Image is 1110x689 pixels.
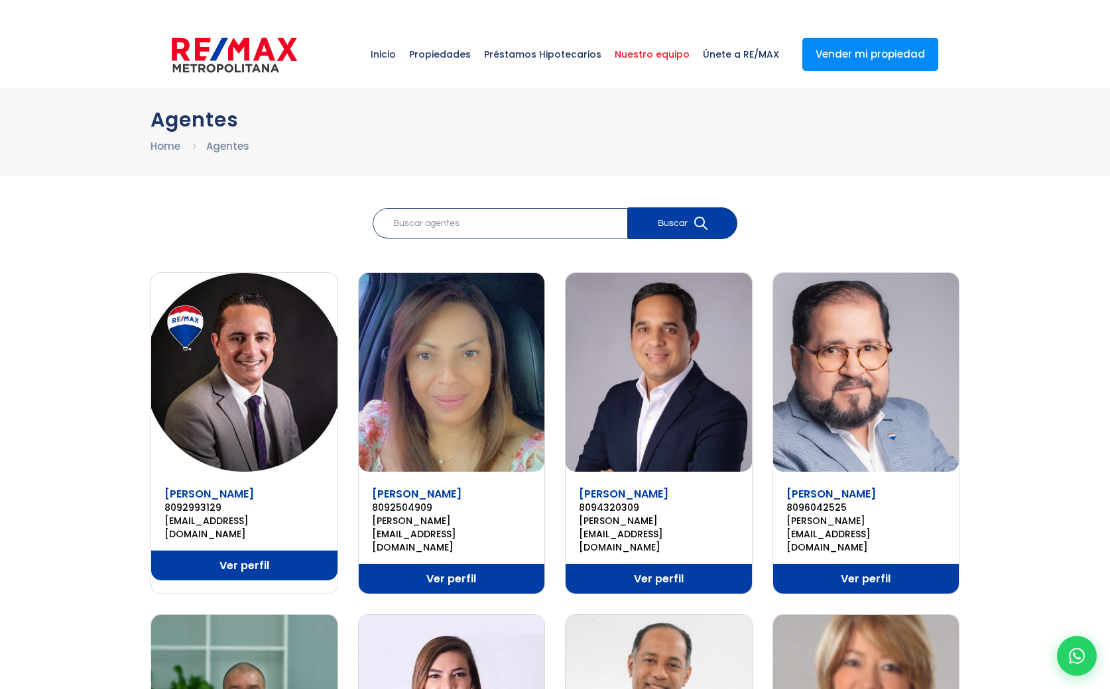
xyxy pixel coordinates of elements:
[164,486,254,502] a: [PERSON_NAME]
[786,514,946,554] a: [PERSON_NAME][EMAIL_ADDRESS][DOMAIN_NAME]
[579,501,739,514] a: 8094320309
[786,486,876,502] a: [PERSON_NAME]
[402,34,477,74] span: Propiedades
[172,35,297,75] img: remax-metropolitana-logo
[151,139,180,153] a: Home
[359,273,545,472] img: Aida Franco
[477,21,608,87] a: Préstamos Hipotecarios
[372,486,462,502] a: [PERSON_NAME]
[372,501,532,514] a: 8092504909
[579,514,739,554] a: [PERSON_NAME][EMAIL_ADDRESS][DOMAIN_NAME]
[802,38,938,71] a: Vender mi propiedad
[151,108,959,131] h1: Agentes
[172,21,297,87] a: RE/MAX Metropolitana
[364,34,402,74] span: Inicio
[786,501,946,514] a: 8096042525
[566,564,752,594] a: Ver perfil
[566,273,752,472] img: Alberto Bogaert
[402,21,477,87] a: Propiedades
[773,564,959,594] a: Ver perfil
[364,21,402,87] a: Inicio
[206,139,249,153] a: Agentes
[373,208,628,238] input: Buscar agentes
[477,34,608,74] span: Préstamos Hipotecarios
[164,501,324,514] a: 8092993129
[608,21,696,87] a: Nuestro equipo
[696,34,786,74] span: Únete a RE/MAX
[151,273,338,472] img: Abrahan Batista
[696,21,786,87] a: Únete a RE/MAX
[164,514,324,541] a: [EMAIL_ADDRESS][DOMAIN_NAME]
[579,486,668,502] a: [PERSON_NAME]
[608,34,696,74] span: Nuestro equipo
[151,551,338,580] a: Ver perfil
[773,273,959,472] img: Alberto Francis
[372,514,532,554] a: [PERSON_NAME][EMAIL_ADDRESS][DOMAIN_NAME]
[359,564,545,594] a: Ver perfil
[628,207,737,239] button: Buscar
